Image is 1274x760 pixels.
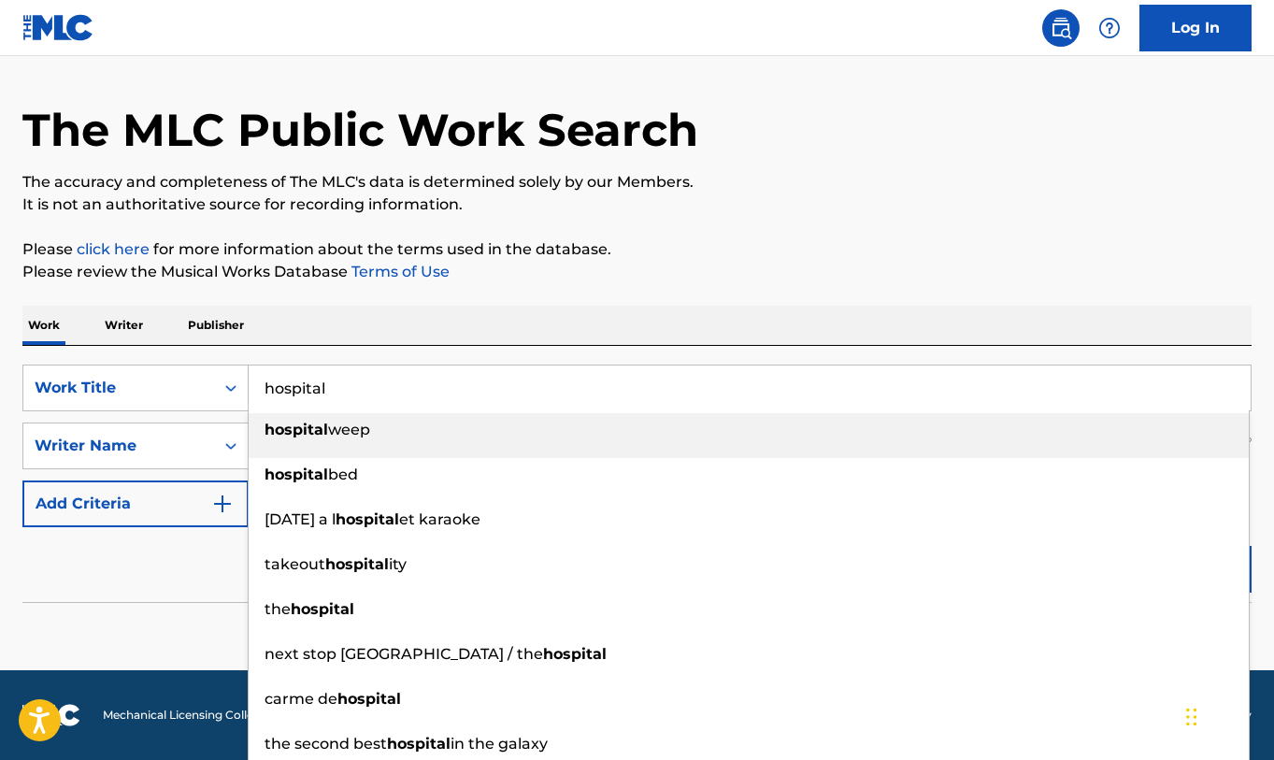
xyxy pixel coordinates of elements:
span: weep [328,421,370,438]
strong: hospital [291,600,354,618]
div: Help [1091,9,1128,47]
h1: The MLC Public Work Search [22,102,698,158]
span: bed [328,466,358,483]
iframe: Chat Widget [1181,670,1274,760]
strong: hospital [543,645,607,663]
img: help [1098,17,1121,39]
span: in the galaxy [451,735,548,753]
div: Writer Name [35,435,203,457]
p: Publisher [182,306,250,345]
a: Log In [1139,5,1252,51]
img: 9d2ae6d4665cec9f34b9.svg [211,493,234,515]
strong: hospital [387,735,451,753]
a: Public Search [1042,9,1080,47]
span: the [265,600,291,618]
span: carme de [265,690,337,708]
img: MLC Logo [22,14,94,41]
p: Please review the Musical Works Database [22,261,1252,283]
div: Work Title [35,377,203,399]
strong: hospital [265,466,328,483]
span: Mechanical Licensing Collective © 2025 [103,707,320,724]
button: Add Criteria [22,480,249,527]
p: Work [22,306,65,345]
span: the second best [265,735,387,753]
div: Drag [1186,689,1197,745]
a: click here [77,240,150,258]
a: Terms of Use [348,263,450,280]
p: The accuracy and completeness of The MLC's data is determined solely by our Members. [22,171,1252,194]
img: logo [22,704,80,726]
span: next stop [GEOGRAPHIC_DATA] / the [265,645,543,663]
form: Search Form [22,365,1252,602]
strong: hospital [336,510,399,528]
strong: hospital [325,555,389,573]
p: Please for more information about the terms used in the database. [22,238,1252,261]
strong: hospital [337,690,401,708]
img: search [1050,17,1072,39]
p: It is not an authoritative source for recording information. [22,194,1252,216]
span: ity [389,555,407,573]
p: Writer [99,306,149,345]
span: takeout [265,555,325,573]
strong: hospital [265,421,328,438]
span: et karaoke [399,510,480,528]
span: [DATE] a l [265,510,336,528]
